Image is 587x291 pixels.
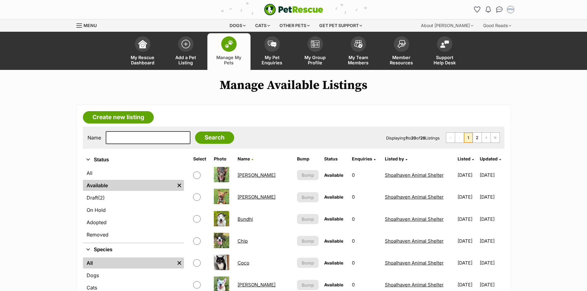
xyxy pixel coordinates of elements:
[352,156,372,161] span: translation missing: en.admin.listings.index.attributes.enquiries
[297,170,319,180] button: Bump
[455,133,464,143] span: Previous page
[181,40,190,48] img: add-pet-listing-icon-0afa8454b4691262ce3f59096e99ab1cd57d4a30225e0717b998d2c9b9846f56.svg
[238,156,250,161] span: Name
[302,260,314,266] span: Bump
[211,154,234,164] th: Photo
[431,55,459,65] span: Support Help Desk
[458,156,474,161] a: Listed
[83,111,154,123] a: Create new listing
[480,186,504,208] td: [DATE]
[83,168,184,179] a: All
[385,238,444,244] a: Shoalhaven Animal Shelter
[458,156,471,161] span: Listed
[472,5,516,14] ul: Account quick links
[349,230,382,252] td: 0
[420,135,425,140] strong: 28
[76,19,101,30] a: Menu
[385,172,444,178] a: Shoalhaven Animal Shelter
[491,133,499,143] a: Last page
[238,194,275,200] a: [PERSON_NAME]
[83,270,184,281] a: Dogs
[344,55,372,65] span: My Team Members
[297,258,319,268] button: Bump
[455,252,479,273] td: [DATE]
[324,216,343,221] span: Available
[238,260,249,266] a: Coco
[302,194,314,200] span: Bump
[302,172,314,178] span: Bump
[482,133,491,143] a: Next page
[446,133,455,143] span: First page
[164,33,207,70] a: Add a Pet Listing
[324,238,343,244] span: Available
[258,55,286,65] span: My Pet Enquiries
[83,217,184,228] a: Adopted
[473,133,482,143] a: Page 2
[264,4,323,15] a: PetRescue
[483,5,493,14] button: Notifications
[480,164,504,186] td: [DATE]
[302,216,314,222] span: Bump
[411,135,416,140] strong: 20
[138,40,147,48] img: dashboard-icon-eb2f2d2d3e046f16d808141f083e7271f6b2e854fb5c12c21221c1fb7104beca.svg
[324,172,343,178] span: Available
[83,257,175,269] a: All
[83,180,175,191] a: Available
[264,4,323,15] img: logo-e224e6f780fb5917bec1dbf3a21bbac754714ae5b6737aabdf751b685950b380.svg
[455,230,479,252] td: [DATE]
[238,156,253,161] a: Name
[455,186,479,208] td: [DATE]
[349,252,382,273] td: 0
[238,282,275,288] a: [PERSON_NAME]
[446,132,500,143] nav: Pagination
[172,55,200,65] span: Add a Pet Listing
[354,40,363,48] img: team-members-icon-5396bd8760b3fe7c0b43da4ab00e1e3bb1a5d9ba89233759b79545d2d3fc5d0d.svg
[215,55,243,65] span: Manage My Pets
[83,246,184,254] button: Species
[275,19,314,32] div: Other pets
[83,229,184,240] a: Removed
[297,192,319,202] button: Bump
[417,19,478,32] div: About [PERSON_NAME]
[88,135,101,140] label: Name
[311,40,320,48] img: group-profile-icon-3fa3cf56718a62981997c0bc7e787c4b2cf8bcc04b72c1350f741eb67cf2f40e.svg
[238,172,275,178] a: [PERSON_NAME]
[385,156,407,161] a: Listed by
[129,55,157,65] span: My Rescue Dashboard
[324,260,343,265] span: Available
[406,135,407,140] strong: 1
[455,208,479,230] td: [DATE]
[385,282,444,288] a: Shoalhaven Animal Shelter
[251,19,274,32] div: Cats
[83,192,184,203] a: Draft
[297,280,319,290] button: Bump
[83,204,184,216] a: On Hold
[294,33,337,70] a: My Group Profile
[84,23,97,28] span: Menu
[207,33,251,70] a: Manage My Pets
[238,238,248,244] a: Chip
[464,133,473,143] span: Page 1
[98,194,105,201] span: (2)
[297,214,319,224] button: Bump
[301,55,329,65] span: My Group Profile
[479,19,516,32] div: Good Reads
[480,156,498,161] span: Updated
[225,19,250,32] div: Dogs
[83,166,184,243] div: Status
[386,135,440,140] span: Displaying to of Listings
[385,260,444,266] a: Shoalhaven Animal Shelter
[472,5,482,14] a: Favourites
[385,194,444,200] a: Shoalhaven Animal Shelter
[495,5,504,14] a: Conversations
[302,238,314,244] span: Bump
[388,55,415,65] span: Member Resources
[295,154,321,164] th: Bump
[506,5,516,14] button: My account
[175,180,184,191] a: Remove filter
[225,40,233,48] img: manage-my-pets-icon-02211641906a0b7f246fdf0571729dbe1e7629f14944591b6c1af311fb30b64b.svg
[297,236,319,246] button: Bump
[508,6,514,13] img: Jodie Parnell profile pic
[385,156,404,161] span: Listed by
[349,208,382,230] td: 0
